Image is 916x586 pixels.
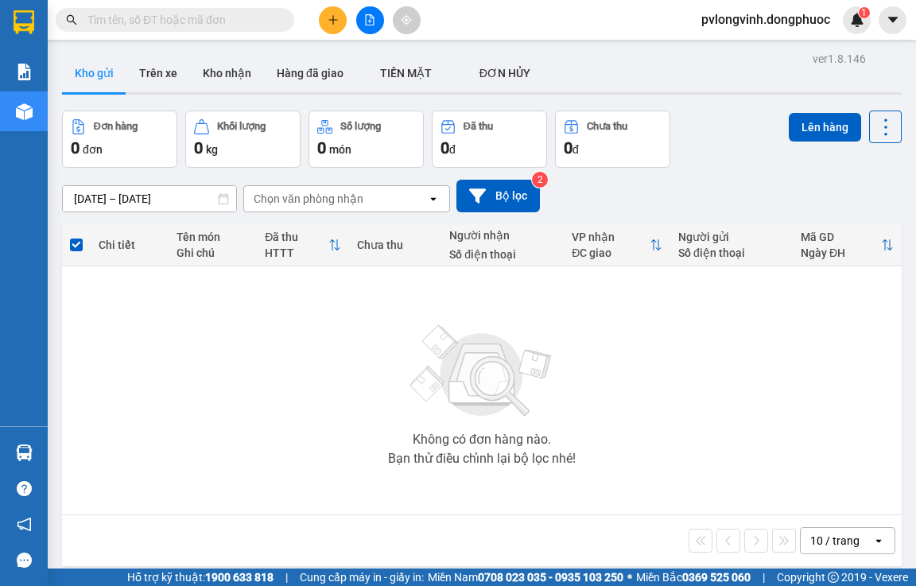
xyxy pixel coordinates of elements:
img: svg+xml;base64,PHN2ZyBjbGFzcz0ibGlzdC1wbHVnX19zdmciIHhtbG5zPSJodHRwOi8vd3d3LnczLm9yZy8yMDAwL3N2Zy... [402,316,561,427]
span: | [285,569,288,586]
div: Đơn hàng [94,121,138,132]
button: Trên xe [126,54,190,92]
div: Chọn văn phòng nhận [254,191,363,207]
span: 0 [441,138,449,157]
div: HTTT [265,246,328,259]
span: món [329,143,351,156]
div: Chưa thu [587,121,627,132]
div: Số điện thoại [449,248,556,261]
span: ⚪️ [627,574,632,580]
div: Số điện thoại [678,246,785,259]
button: Lên hàng [789,113,861,142]
span: kg [206,143,218,156]
div: Số lượng [340,121,381,132]
span: aim [401,14,412,25]
button: Số lượng0món [309,111,424,168]
div: Bạn thử điều chỉnh lại bộ lọc nhé! [388,452,576,465]
span: ĐƠN HỦY [479,67,530,80]
img: solution-icon [16,64,33,80]
button: file-add [356,6,384,34]
button: aim [393,6,421,34]
sup: 1 [859,7,870,18]
span: search [66,14,77,25]
div: ĐC giao [572,246,650,259]
div: Ghi chú [177,246,249,259]
span: TIỀN MẶT [380,67,432,80]
span: Miền Bắc [636,569,751,586]
button: Hàng đã giao [264,54,356,92]
span: đ [572,143,579,156]
span: file-add [364,14,375,25]
span: Hỗ trợ kỹ thuật: [127,569,274,586]
button: Chưa thu0đ [555,111,670,168]
span: question-circle [17,481,32,496]
button: caret-down [879,6,906,34]
button: Khối lượng0kg [185,111,301,168]
div: ver 1.8.146 [813,50,866,68]
span: đ [449,143,456,156]
div: Người gửi [678,231,785,243]
strong: 0369 525 060 [682,571,751,584]
span: Miền Nam [428,569,623,586]
span: message [17,553,32,568]
th: Toggle SortBy [257,224,349,266]
th: Toggle SortBy [793,224,902,266]
div: 10 / trang [810,533,860,549]
button: Bộ lọc [456,180,540,212]
span: plus [328,14,339,25]
div: Đã thu [464,121,493,132]
span: | [763,569,765,586]
div: Mã GD [801,231,881,243]
span: 0 [564,138,572,157]
div: Ngày ĐH [801,246,881,259]
div: Đã thu [265,231,328,243]
button: Kho gửi [62,54,126,92]
div: Khối lượng [217,121,266,132]
img: icon-new-feature [850,13,864,27]
div: Người nhận [449,229,556,242]
div: Chi tiết [99,239,161,251]
span: 0 [194,138,203,157]
span: pvlongvinh.dongphuoc [689,10,843,29]
strong: 1900 633 818 [205,571,274,584]
span: 0 [317,138,326,157]
span: 0 [71,138,80,157]
div: Tên món [177,231,249,243]
span: caret-down [886,13,900,27]
input: Select a date range. [63,186,236,212]
sup: 2 [532,172,548,188]
button: Kho nhận [190,54,264,92]
svg: open [427,192,440,205]
button: Đã thu0đ [432,111,547,168]
div: Chưa thu [357,239,433,251]
span: notification [17,517,32,532]
span: 1 [861,7,867,18]
button: Đơn hàng0đơn [62,111,177,168]
img: logo-vxr [14,10,34,34]
th: Toggle SortBy [564,224,670,266]
div: VP nhận [572,231,650,243]
div: Không có đơn hàng nào. [413,433,551,446]
strong: 0708 023 035 - 0935 103 250 [478,571,623,584]
img: warehouse-icon [16,103,33,120]
img: warehouse-icon [16,444,33,461]
button: plus [319,6,347,34]
svg: open [872,534,885,547]
input: Tìm tên, số ĐT hoặc mã đơn [87,11,275,29]
span: Cung cấp máy in - giấy in: [300,569,424,586]
span: copyright [828,572,839,583]
span: đơn [83,143,103,156]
